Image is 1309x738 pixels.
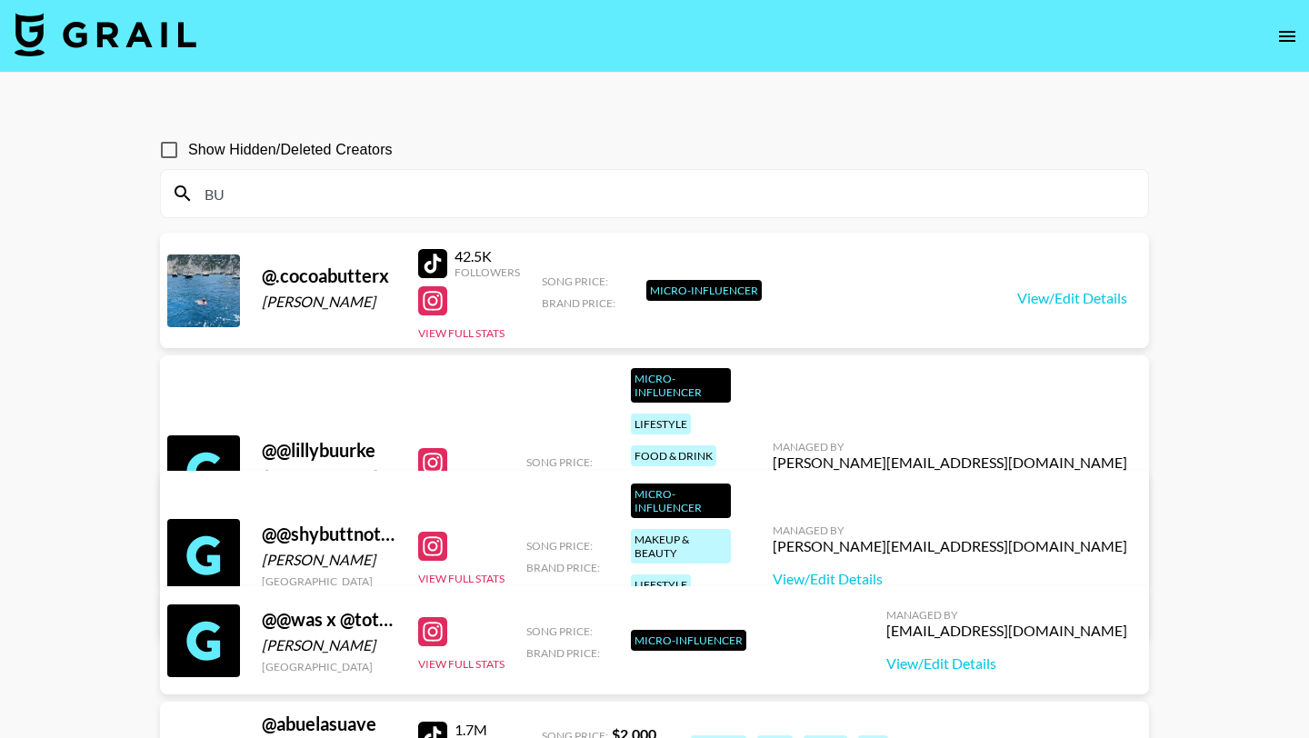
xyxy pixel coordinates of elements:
button: View Full Stats [418,657,505,671]
div: [PERSON_NAME][EMAIL_ADDRESS][DOMAIN_NAME] [773,454,1127,472]
div: Micro-Influencer [631,368,731,403]
span: Song Price: [526,624,593,638]
div: @ @lillybuurke [262,439,396,462]
span: Song Price: [526,455,593,469]
a: View/Edit Details [1017,289,1127,307]
span: Brand Price: [526,561,600,574]
div: Micro-Influencer [646,280,762,301]
input: Search by User Name [194,179,1137,208]
div: 42.5K [455,247,520,265]
div: @ abuelasuave [262,713,396,735]
div: Micro-Influencer [631,630,746,651]
div: [PERSON_NAME] [262,636,396,654]
button: open drawer [1269,18,1305,55]
span: Brand Price: [542,296,615,310]
div: @ @was x @totally @popreset @ohteen @burn_book @fuckboyproblem.s [262,608,396,631]
div: food & drink [631,445,716,466]
div: makeup & beauty [631,529,731,563]
div: Micro-Influencer [631,484,731,518]
span: Song Price: [526,539,593,553]
div: [PERSON_NAME] [262,467,396,485]
div: [PERSON_NAME][EMAIL_ADDRESS][DOMAIN_NAME] [773,537,1127,555]
div: lifestyle [631,574,691,595]
div: @ @shybuttnotsoshy [262,523,396,545]
div: Followers [455,265,520,279]
div: [GEOGRAPHIC_DATA] [262,660,396,673]
div: [EMAIL_ADDRESS][DOMAIN_NAME] [886,622,1127,640]
div: @ .cocoabutterx [262,264,396,287]
span: Show Hidden/Deleted Creators [188,139,393,161]
span: Brand Price: [526,646,600,660]
div: [PERSON_NAME] [262,293,396,311]
button: View Full Stats [418,572,505,585]
div: [PERSON_NAME] [262,551,396,569]
img: Grail Talent [15,13,196,56]
a: View/Edit Details [886,654,1127,673]
div: [GEOGRAPHIC_DATA] [262,574,396,588]
button: View Full Stats [418,326,505,340]
span: Song Price: [542,274,608,288]
div: Managed By [773,524,1127,537]
div: lifestyle [631,414,691,434]
div: Managed By [773,440,1127,454]
a: View/Edit Details [773,570,1127,588]
div: Managed By [886,608,1127,622]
